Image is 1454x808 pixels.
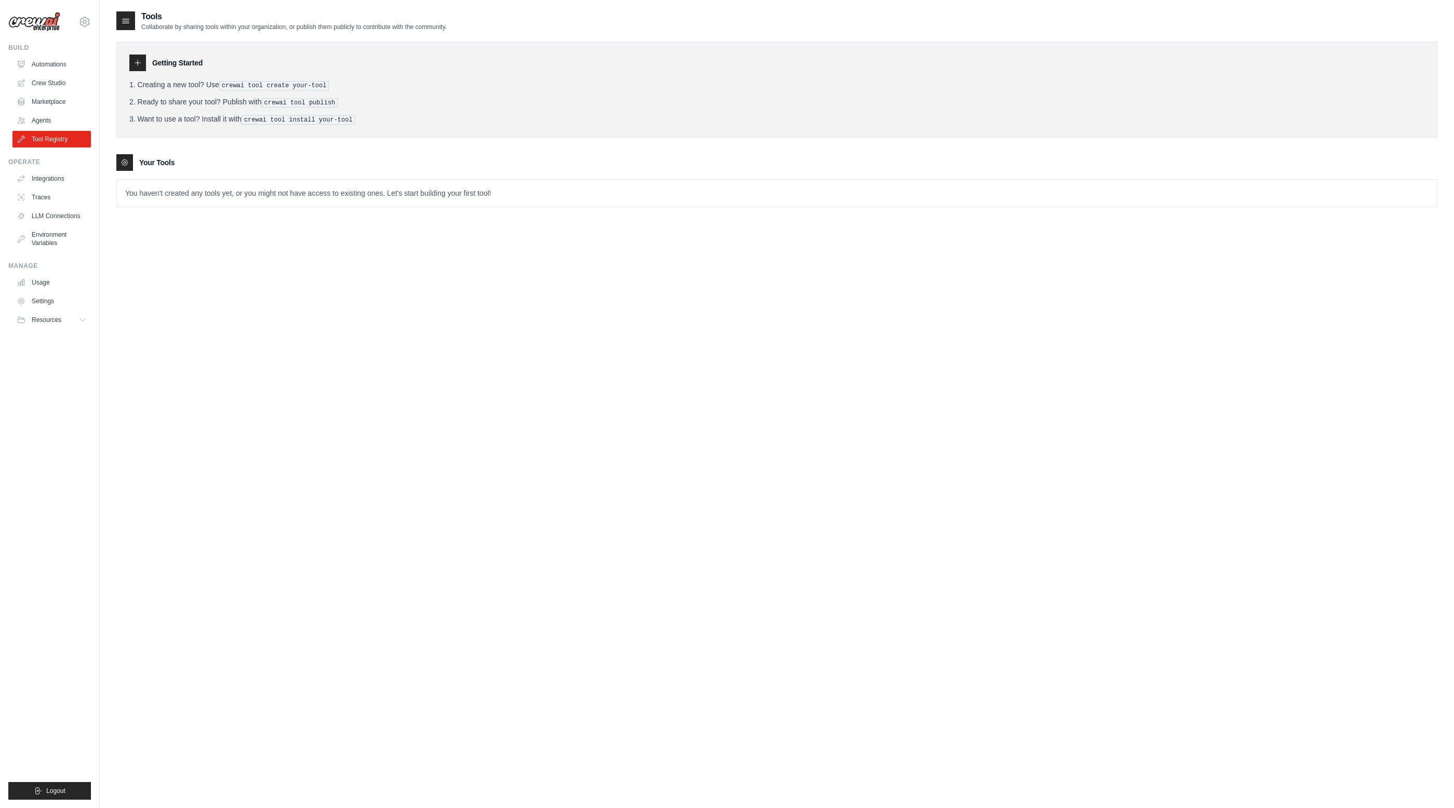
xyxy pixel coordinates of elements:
[12,93,91,110] a: Marketplace
[12,189,91,206] a: Traces
[129,97,1424,107] li: Ready to share your tool? Publish with
[141,23,447,31] p: Collaborate by sharing tools within your organization, or publish them publicly to contribute wit...
[12,312,91,328] button: Resources
[242,115,355,125] pre: crewai tool install your-tool
[129,79,1424,90] li: Creating a new tool? Use
[12,274,91,291] a: Usage
[46,787,65,795] span: Logout
[219,81,329,90] pre: crewai tool create your-tool
[117,180,1437,207] p: You haven't created any tools yet, or you might not have access to existing ones. Let's start bui...
[262,98,338,107] pre: crewai tool publish
[8,158,91,166] div: Operate
[129,114,1424,125] li: Want to use a tool? Install it with
[8,44,91,52] div: Build
[12,226,91,251] a: Environment Variables
[12,208,91,224] a: LLM Connections
[141,10,447,23] h2: Tools
[12,112,91,129] a: Agents
[12,131,91,147] a: Tool Registry
[8,12,60,32] img: Logo
[12,75,91,91] a: Crew Studio
[152,58,203,68] h3: Getting Started
[139,157,175,168] h3: Your Tools
[8,262,91,270] div: Manage
[32,316,61,324] span: Resources
[12,293,91,309] a: Settings
[12,56,91,73] a: Automations
[12,170,91,187] a: Integrations
[8,782,91,800] button: Logout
